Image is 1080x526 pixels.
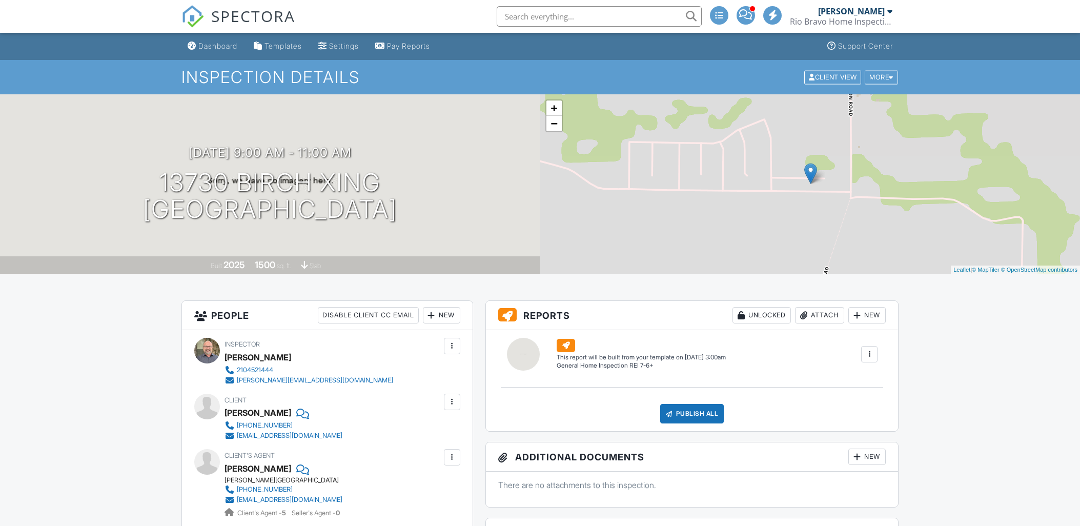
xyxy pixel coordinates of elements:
a: [PHONE_NUMBER] [225,420,342,431]
a: Support Center [823,37,897,56]
div: More [865,70,898,84]
span: Client's Agent - [237,509,288,517]
div: New [848,307,886,323]
span: sq. ft. [277,262,291,270]
a: [PERSON_NAME] [225,461,291,476]
div: | [951,266,1080,274]
strong: 5 [282,509,286,517]
div: Support Center [838,42,893,50]
span: SPECTORA [211,5,295,27]
div: New [848,449,886,465]
a: Client View [803,73,864,80]
div: [EMAIL_ADDRESS][DOMAIN_NAME] [237,496,342,504]
div: Templates [264,42,302,50]
h3: [DATE] 9:00 am - 11:00 am [189,146,352,159]
h3: Reports [486,301,899,330]
a: [EMAIL_ADDRESS][DOMAIN_NAME] [225,431,342,441]
img: The Best Home Inspection Software - Spectora [181,5,204,28]
a: © MapTiler [972,267,1000,273]
div: Settings [329,42,359,50]
a: Dashboard [184,37,241,56]
span: slab [310,262,321,270]
a: SPECTORA [181,14,295,35]
div: General Home Inspection REI 7-6+ [557,361,726,370]
a: [PHONE_NUMBER] [225,484,342,495]
div: [PERSON_NAME][EMAIL_ADDRESS][DOMAIN_NAME] [237,376,393,385]
div: [PERSON_NAME][GEOGRAPHIC_DATA] [225,476,351,484]
strong: 0 [336,509,340,517]
div: Rio Bravo Home Inspections [790,16,892,27]
div: Publish All [660,404,724,423]
div: [PERSON_NAME] [225,405,291,420]
a: Zoom in [546,100,562,116]
div: [PERSON_NAME] [818,6,885,16]
div: 1500 [255,259,275,270]
h3: People [182,301,473,330]
div: [PHONE_NUMBER] [237,421,293,430]
div: Pay Reports [387,42,430,50]
h1: 13730 Birch Xing [GEOGRAPHIC_DATA] [143,169,397,224]
a: Zoom out [546,116,562,131]
div: Attach [795,307,844,323]
div: New [423,307,460,323]
h1: Inspection Details [181,68,899,86]
div: 2104521444 [237,366,273,374]
div: [EMAIL_ADDRESS][DOMAIN_NAME] [237,432,342,440]
a: [PERSON_NAME][EMAIL_ADDRESS][DOMAIN_NAME] [225,375,393,386]
div: This report will be built from your template on [DATE] 3:00am [557,353,726,361]
a: © OpenStreetMap contributors [1001,267,1077,273]
span: Seller's Agent - [292,509,340,517]
span: Client [225,396,247,404]
a: Leaflet [953,267,970,273]
div: Disable Client CC Email [318,307,419,323]
div: [PHONE_NUMBER] [237,485,293,494]
span: Built [211,262,222,270]
span: Inspector [225,340,260,348]
a: Settings [314,37,363,56]
div: Dashboard [198,42,237,50]
a: Templates [250,37,306,56]
div: Client View [804,70,861,84]
h3: Additional Documents [486,442,899,472]
span: Client's Agent [225,452,275,459]
p: There are no attachments to this inspection. [498,479,886,491]
div: Unlocked [732,307,791,323]
div: 2025 [223,259,245,270]
div: [PERSON_NAME] [225,350,291,365]
a: [EMAIL_ADDRESS][DOMAIN_NAME] [225,495,342,505]
a: 2104521444 [225,365,393,375]
a: Pay Reports [371,37,434,56]
input: Search everything... [497,6,702,27]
